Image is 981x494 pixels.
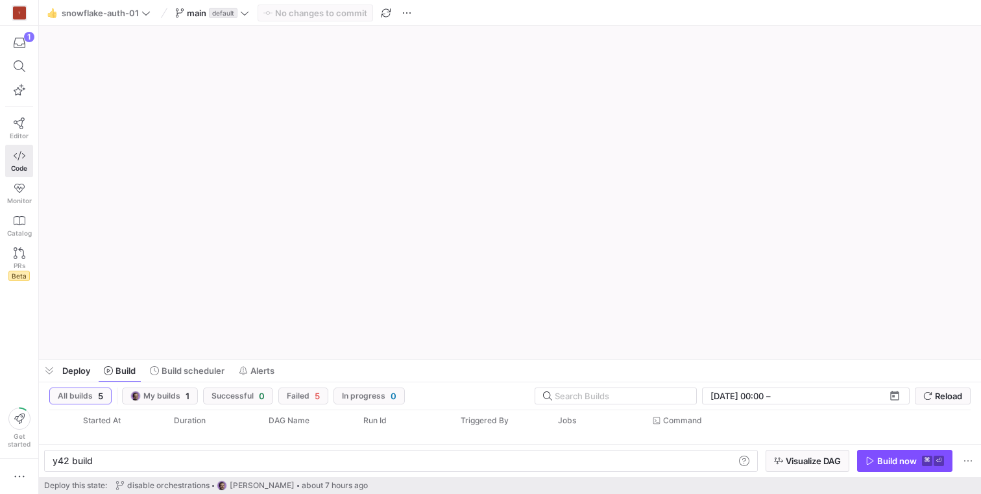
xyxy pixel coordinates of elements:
[62,365,90,376] span: Deploy
[53,455,93,466] span: y42 build
[44,5,154,21] button: 👍snowflake-auth-01
[315,391,320,401] span: 5
[786,456,841,466] span: Visualize DAG
[5,177,33,210] a: Monitor
[333,388,405,404] button: In progress0
[7,197,32,204] span: Monitor
[112,477,371,494] button: disable orchestrationshttps://storage.googleapis.com/y42-prod-data-exchange/images/9mlvGdob1SBuJG...
[773,391,858,401] input: End datetime
[5,242,33,286] a: PRsBeta
[5,145,33,177] a: Code
[934,456,944,466] kbd: ⏎
[278,388,328,404] button: Failed5
[269,416,309,425] span: DAG Name
[5,210,33,242] a: Catalog
[209,8,237,18] span: default
[766,391,771,401] span: –
[250,365,274,376] span: Alerts
[857,450,952,472] button: Build now⌘⏎
[162,365,224,376] span: Build scheduler
[115,365,136,376] span: Build
[212,391,254,401] span: Successful
[663,416,702,425] span: Command
[11,164,27,172] span: Code
[461,416,509,425] span: Triggered By
[49,388,112,404] button: All builds5
[5,2,33,24] a: T
[187,8,206,18] span: main
[127,481,210,490] span: disable orchestrations
[915,388,971,404] button: Reload
[5,31,33,55] button: 1
[8,271,30,281] span: Beta
[302,481,368,490] span: about 7 hours ago
[558,416,576,425] span: Jobs
[83,416,121,425] span: Started At
[391,391,396,401] span: 0
[7,229,32,237] span: Catalog
[10,132,29,140] span: Editor
[98,360,141,382] button: Build
[356,432,453,462] div: b17fe2b7-c5c2-4183-a9c7-89999471fc89
[287,391,309,401] span: Failed
[13,6,26,19] div: T
[877,456,917,466] div: Build now
[144,360,230,382] button: Build scheduler
[203,388,273,404] button: Successful0
[766,450,849,472] button: Visualize DAG
[174,416,206,425] span: Duration
[44,481,107,490] span: Deploy this state:
[230,481,295,490] span: [PERSON_NAME]
[143,391,180,401] span: My builds
[58,391,93,401] span: All builds
[342,391,385,401] span: In progress
[130,391,141,401] img: https://storage.googleapis.com/y42-prod-data-exchange/images/9mlvGdob1SBuJGjnK24K4byluFUhBXBzD3rX...
[47,8,56,18] span: 👍
[922,456,932,466] kbd: ⌘
[14,262,25,269] span: PRs
[122,388,198,404] button: https://storage.googleapis.com/y42-prod-data-exchange/images/9mlvGdob1SBuJGjnK24K4byluFUhBXBzD3rX...
[5,402,33,453] button: Getstarted
[24,32,34,42] div: 1
[62,8,139,18] span: snowflake-auth-01
[363,416,387,425] span: Run Id
[217,480,227,491] img: https://storage.googleapis.com/y42-prod-data-exchange/images/9mlvGdob1SBuJGjnK24K4byluFUhBXBzD3rX...
[555,391,686,401] input: Search Builds
[5,112,33,145] a: Editor
[935,391,962,401] span: Reload
[269,432,348,463] span: Ad hoc
[710,391,764,401] input: Start datetime
[98,391,103,401] span: 5
[8,432,30,448] span: Get started
[233,360,280,382] button: Alerts
[172,5,252,21] button: maindefault
[186,391,189,401] span: 1
[259,391,265,401] span: 0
